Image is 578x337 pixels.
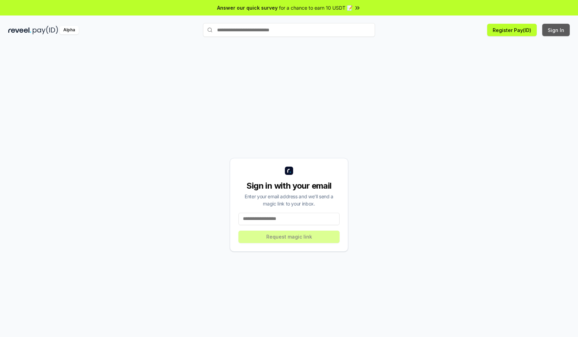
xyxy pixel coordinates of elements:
img: reveel_dark [8,26,31,34]
img: pay_id [33,26,58,34]
div: Enter your email address and we’ll send a magic link to your inbox. [238,193,340,207]
button: Sign In [542,24,570,36]
div: Alpha [60,26,79,34]
span: for a chance to earn 10 USDT 📝 [279,4,353,11]
div: Sign in with your email [238,180,340,191]
img: logo_small [285,167,293,175]
button: Register Pay(ID) [487,24,537,36]
span: Answer our quick survey [217,4,278,11]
